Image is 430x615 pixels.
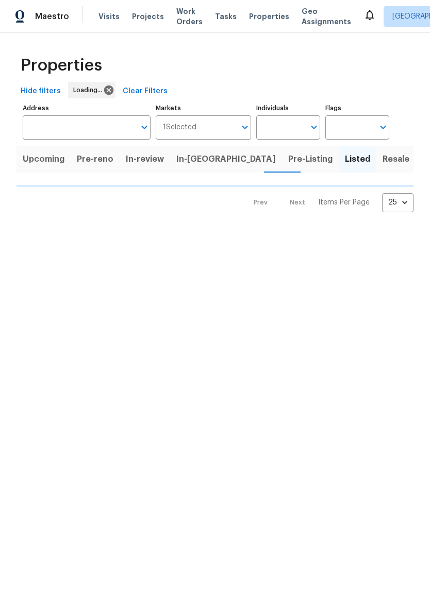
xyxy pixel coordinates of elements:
span: Resale [383,152,409,166]
p: Items Per Page [318,197,370,208]
label: Individuals [256,105,320,111]
button: Open [238,120,252,134]
span: Maestro [35,11,69,22]
button: Open [376,120,390,134]
span: Properties [21,60,102,71]
button: Hide filters [16,82,65,101]
span: Loading... [73,85,106,95]
span: Pre-Listing [288,152,333,166]
span: Upcoming [23,152,64,166]
span: Listed [345,152,370,166]
span: Geo Assignments [302,6,351,27]
span: Properties [249,11,289,22]
label: Address [23,105,151,111]
button: Clear Filters [119,82,172,101]
span: 1 Selected [163,123,196,132]
span: Visits [98,11,120,22]
button: Open [137,120,152,134]
label: Markets [156,105,252,111]
span: Work Orders [176,6,203,27]
span: In-[GEOGRAPHIC_DATA] [176,152,276,166]
span: In-review [126,152,164,166]
nav: Pagination Navigation [244,193,414,212]
label: Flags [325,105,389,111]
div: 25 [382,189,414,216]
span: Pre-reno [77,152,113,166]
span: Clear Filters [123,85,168,98]
span: Projects [132,11,164,22]
button: Open [307,120,321,134]
span: Tasks [215,13,237,20]
span: Hide filters [21,85,61,98]
div: Loading... [68,82,115,98]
